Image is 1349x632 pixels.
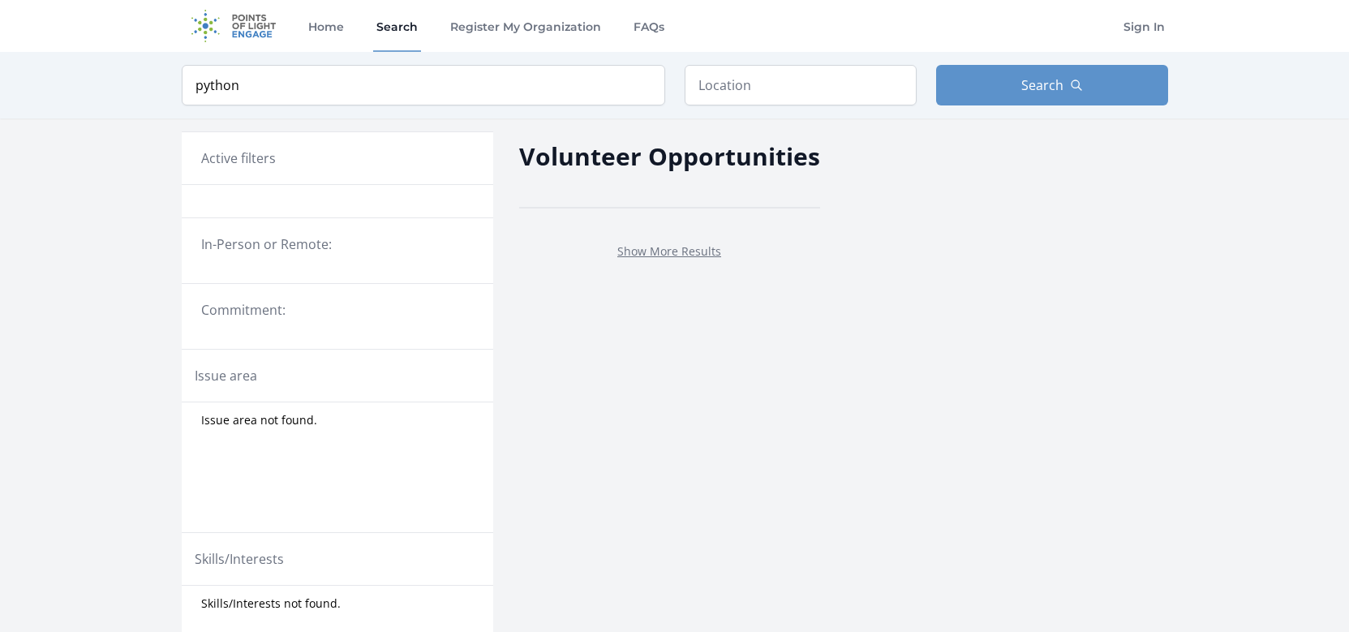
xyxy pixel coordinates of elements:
h3: Active filters [201,148,276,168]
button: Search [936,65,1168,105]
a: Show More Results [617,243,721,259]
legend: In-Person or Remote: [201,234,474,254]
legend: Commitment: [201,300,474,320]
h2: Volunteer Opportunities [519,138,820,174]
span: Issue area not found. [201,412,317,428]
span: Skills/Interests not found. [201,595,341,612]
input: Location [685,65,917,105]
legend: Skills/Interests [195,549,284,569]
span: Search [1021,75,1063,95]
input: Keyword [182,65,665,105]
legend: Issue area [195,366,257,385]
